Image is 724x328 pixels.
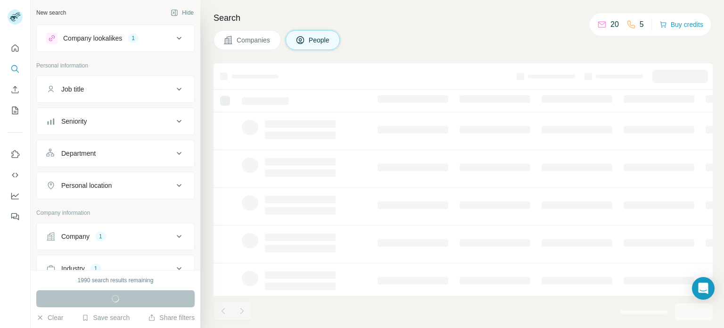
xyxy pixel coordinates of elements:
[8,167,23,184] button: Use Surfe API
[8,146,23,163] button: Use Surfe on LinkedIn
[128,34,139,42] div: 1
[37,225,194,248] button: Company1
[37,110,194,133] button: Seniority
[90,264,101,273] div: 1
[610,19,619,30] p: 20
[36,209,195,217] p: Company information
[61,117,87,126] div: Seniority
[37,257,194,280] button: Industry1
[8,81,23,98] button: Enrich CSV
[8,187,23,204] button: Dashboard
[36,61,195,70] p: Personal information
[8,102,23,119] button: My lists
[78,276,154,285] div: 1990 search results remaining
[61,232,90,241] div: Company
[95,232,106,241] div: 1
[8,208,23,225] button: Feedback
[640,19,644,30] p: 5
[63,34,122,43] div: Company lookalikes
[8,40,23,57] button: Quick start
[61,264,85,273] div: Industry
[309,35,330,45] span: People
[61,84,84,94] div: Job title
[659,18,703,31] button: Buy credits
[164,6,200,20] button: Hide
[37,142,194,165] button: Department
[61,149,96,158] div: Department
[37,174,194,197] button: Personal location
[61,181,112,190] div: Personal location
[148,313,195,322] button: Share filters
[37,27,194,50] button: Company lookalikes1
[692,277,715,300] div: Open Intercom Messenger
[36,8,66,17] div: New search
[36,313,63,322] button: Clear
[37,78,194,101] button: Job title
[214,11,713,25] h4: Search
[237,35,271,45] span: Companies
[82,313,130,322] button: Save search
[8,60,23,77] button: Search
